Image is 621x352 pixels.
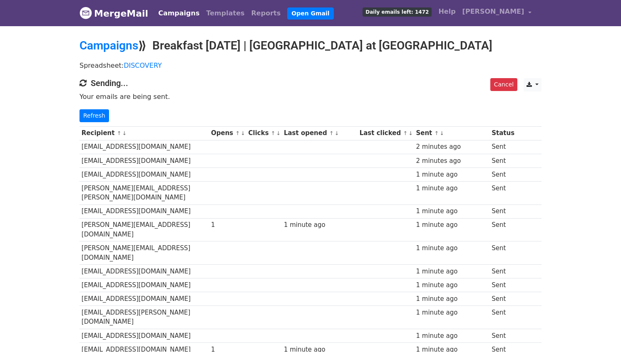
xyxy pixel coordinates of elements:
[490,78,517,91] a: Cancel
[416,267,487,276] div: 1 minute ago
[276,130,281,136] a: ↓
[79,154,209,167] td: [EMAIL_ADDRESS][DOMAIN_NAME]
[416,244,487,253] div: 1 minute ago
[335,130,339,136] a: ↓
[79,126,209,140] th: Recipient
[124,62,162,69] a: DISCOVERY
[282,126,358,140] th: Last opened
[79,78,542,88] h4: Sending...
[489,329,516,342] td: Sent
[203,5,248,22] a: Templates
[416,281,487,290] div: 1 minute ago
[489,167,516,181] td: Sent
[79,5,148,22] a: MergeMail
[117,130,122,136] a: ↑
[79,39,542,53] h2: ⟫ Breakfast [DATE] | [GEOGRAPHIC_DATA] at [GEOGRAPHIC_DATA]
[79,329,209,342] td: [EMAIL_ADDRESS][DOMAIN_NAME]
[271,130,276,136] a: ↑
[79,306,209,329] td: [EMAIL_ADDRESS][PERSON_NAME][DOMAIN_NAME]
[416,184,487,193] div: 1 minute ago
[211,220,244,230] div: 1
[435,3,459,20] a: Help
[248,5,284,22] a: Reports
[489,241,516,265] td: Sent
[329,130,334,136] a: ↑
[246,126,282,140] th: Clicks
[416,308,487,318] div: 1 minute ago
[79,140,209,154] td: [EMAIL_ADDRESS][DOMAIN_NAME]
[209,126,246,140] th: Opens
[489,140,516,154] td: Sent
[79,278,209,292] td: [EMAIL_ADDRESS][DOMAIN_NAME]
[489,292,516,306] td: Sent
[489,181,516,204] td: Sent
[459,3,535,23] a: [PERSON_NAME]
[416,331,487,341] div: 1 minute ago
[79,218,209,241] td: [PERSON_NAME][EMAIL_ADDRESS][DOMAIN_NAME]
[416,220,487,230] div: 1 minute ago
[79,264,209,278] td: [EMAIL_ADDRESS][DOMAIN_NAME]
[79,181,209,204] td: [PERSON_NAME][EMAIL_ADDRESS][PERSON_NAME][DOMAIN_NAME]
[435,130,439,136] a: ↑
[79,204,209,218] td: [EMAIL_ADDRESS][DOMAIN_NAME]
[155,5,203,22] a: Campaigns
[403,130,407,136] a: ↑
[79,109,109,122] a: Refresh
[462,7,524,17] span: [PERSON_NAME]
[79,92,542,101] p: Your emails are being sent.
[489,204,516,218] td: Sent
[287,7,333,20] a: Open Gmail
[79,39,138,52] a: Campaigns
[363,7,432,17] span: Daily emails left: 1472
[489,264,516,278] td: Sent
[440,130,444,136] a: ↓
[359,3,435,20] a: Daily emails left: 1472
[79,7,92,19] img: MergeMail logo
[284,220,355,230] div: 1 minute ago
[489,126,516,140] th: Status
[489,218,516,241] td: Sent
[416,156,487,166] div: 2 minutes ago
[416,142,487,152] div: 2 minutes ago
[241,130,245,136] a: ↓
[79,241,209,265] td: [PERSON_NAME][EMAIL_ADDRESS][DOMAIN_NAME]
[489,306,516,329] td: Sent
[414,126,490,140] th: Sent
[489,278,516,292] td: Sent
[358,126,414,140] th: Last clicked
[235,130,240,136] a: ↑
[79,292,209,306] td: [EMAIL_ADDRESS][DOMAIN_NAME]
[416,207,487,216] div: 1 minute ago
[122,130,127,136] a: ↓
[489,154,516,167] td: Sent
[416,294,487,304] div: 1 minute ago
[416,170,487,180] div: 1 minute ago
[79,61,542,70] p: Spreadsheet:
[79,167,209,181] td: [EMAIL_ADDRESS][DOMAIN_NAME]
[408,130,413,136] a: ↓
